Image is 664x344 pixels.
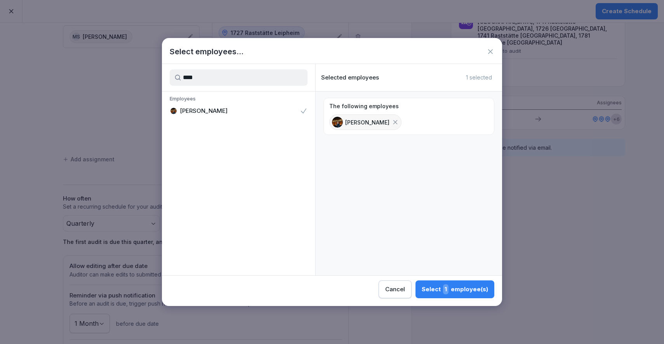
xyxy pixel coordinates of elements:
[345,118,389,126] p: [PERSON_NAME]
[332,117,343,128] img: b5snj1uidopgfvgffwj2cbco.png
[162,95,315,104] p: Employees
[170,46,243,57] h1: Select employees...
[329,103,399,110] p: The following employees
[379,280,412,298] button: Cancel
[466,74,492,81] p: 1 selected
[443,284,448,294] span: 1
[422,284,488,294] div: Select employee(s)
[170,108,177,114] img: b5snj1uidopgfvgffwj2cbco.png
[415,280,494,298] button: Select1employee(s)
[180,107,228,115] p: [PERSON_NAME]
[385,285,405,294] div: Cancel
[321,74,379,81] p: Selected employees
